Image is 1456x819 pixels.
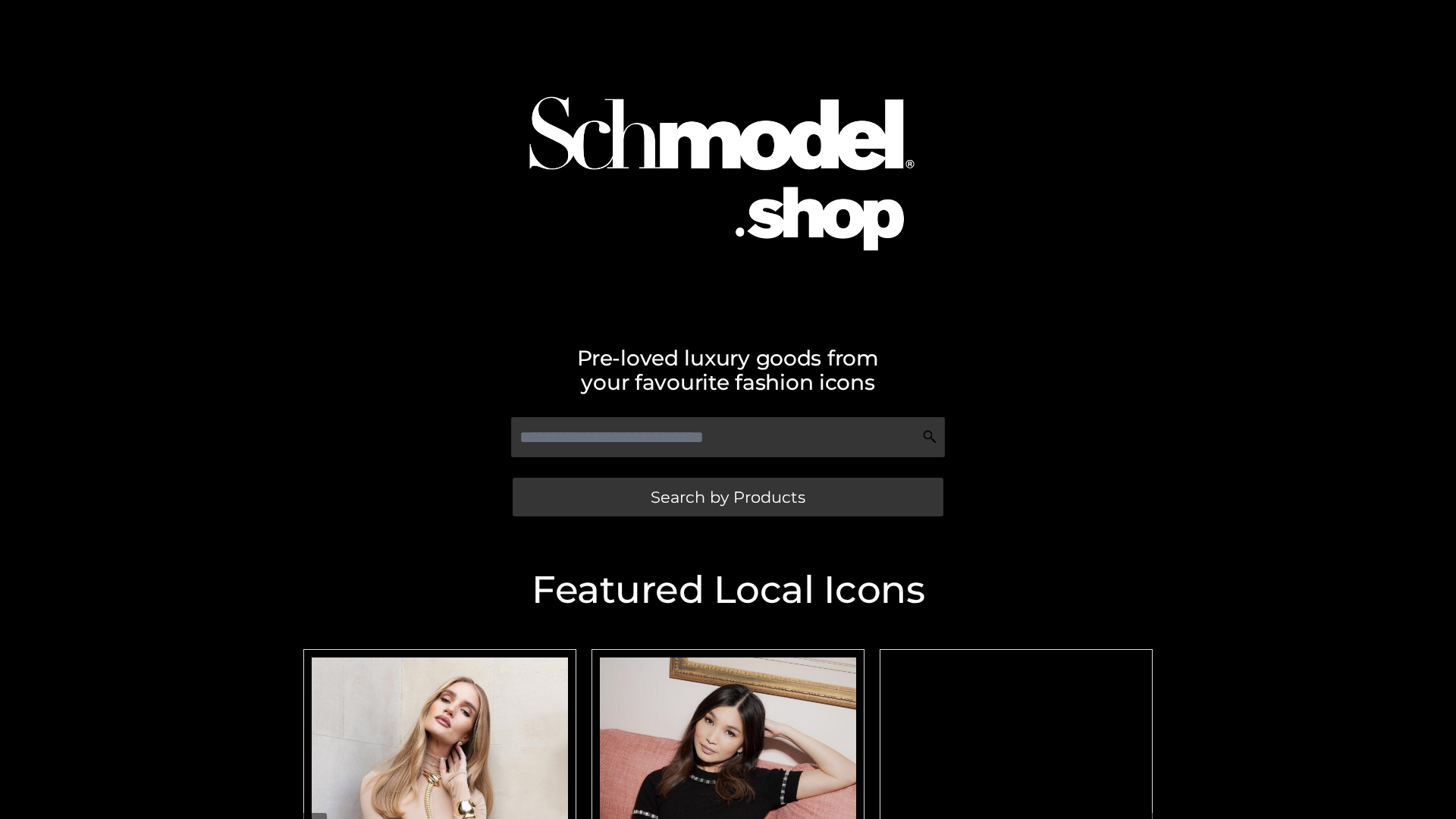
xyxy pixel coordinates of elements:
[651,489,805,505] span: Search by Products
[922,429,937,444] img: Search Icon
[296,346,1160,394] h2: Pre-loved luxury goods from your favourite fashion icons
[296,571,1160,609] h2: Featured Local Icons​
[513,478,943,516] a: Search by Products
